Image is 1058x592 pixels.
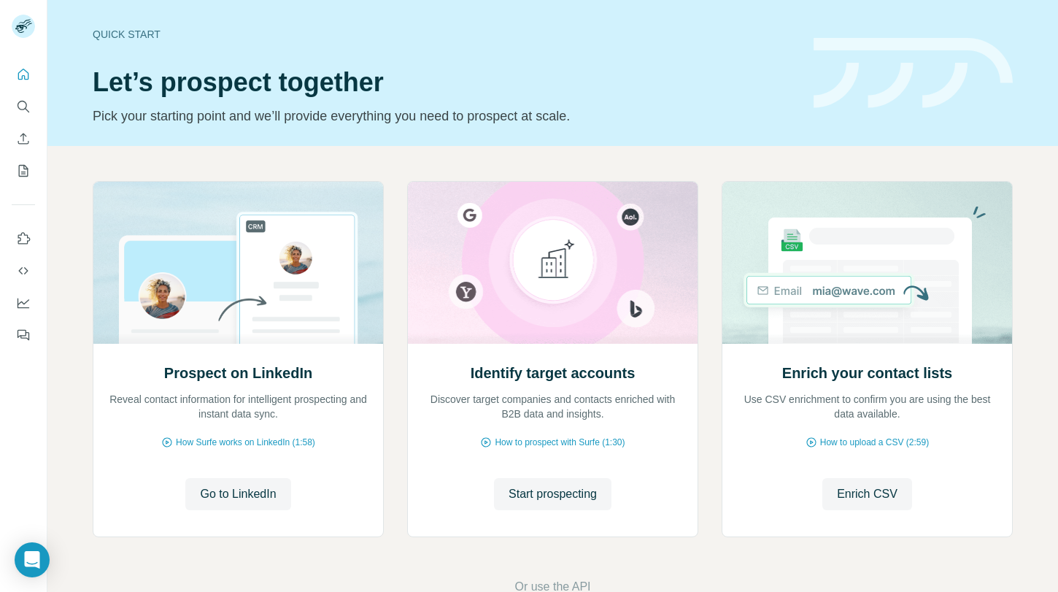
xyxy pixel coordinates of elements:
[93,106,796,126] p: Pick your starting point and we’ll provide everything you need to prospect at scale.
[93,27,796,42] div: Quick start
[471,363,636,383] h2: Identify target accounts
[108,392,368,421] p: Reveal contact information for intelligent prospecting and instant data sync.
[93,182,384,344] img: Prospect on LinkedIn
[820,436,929,449] span: How to upload a CSV (2:59)
[185,478,290,510] button: Go to LinkedIn
[12,258,35,284] button: Use Surfe API
[176,436,315,449] span: How Surfe works on LinkedIn (1:58)
[814,38,1013,109] img: banner
[722,182,1013,344] img: Enrich your contact lists
[422,392,683,421] p: Discover target companies and contacts enriched with B2B data and insights.
[737,392,997,421] p: Use CSV enrichment to confirm you are using the best data available.
[837,485,897,503] span: Enrich CSV
[12,322,35,348] button: Feedback
[200,485,276,503] span: Go to LinkedIn
[12,93,35,120] button: Search
[495,436,625,449] span: How to prospect with Surfe (1:30)
[782,363,952,383] h2: Enrich your contact lists
[164,363,312,383] h2: Prospect on LinkedIn
[509,485,597,503] span: Start prospecting
[93,68,796,97] h1: Let’s prospect together
[407,182,698,344] img: Identify target accounts
[12,226,35,252] button: Use Surfe on LinkedIn
[12,61,35,88] button: Quick start
[12,290,35,316] button: Dashboard
[12,126,35,152] button: Enrich CSV
[494,478,611,510] button: Start prospecting
[12,158,35,184] button: My lists
[15,542,50,577] div: Open Intercom Messenger
[822,478,912,510] button: Enrich CSV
